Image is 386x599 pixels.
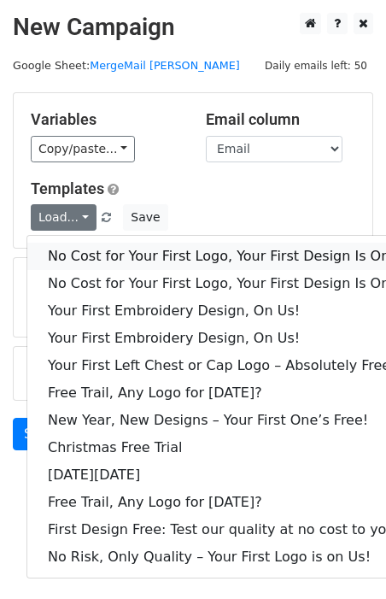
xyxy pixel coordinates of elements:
h2: New Campaign [13,13,373,42]
small: Google Sheet: [13,59,240,72]
a: Load... [31,204,96,231]
a: Templates [31,179,104,197]
button: Save [123,204,167,231]
a: Copy/paste... [31,136,135,162]
a: Daily emails left: 50 [259,59,373,72]
a: MergeMail [PERSON_NAME] [90,59,240,72]
h5: Email column [206,110,355,129]
a: Send [13,418,69,450]
h5: Variables [31,110,180,129]
span: Daily emails left: 50 [259,56,373,75]
iframe: Chat Widget [301,517,386,599]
